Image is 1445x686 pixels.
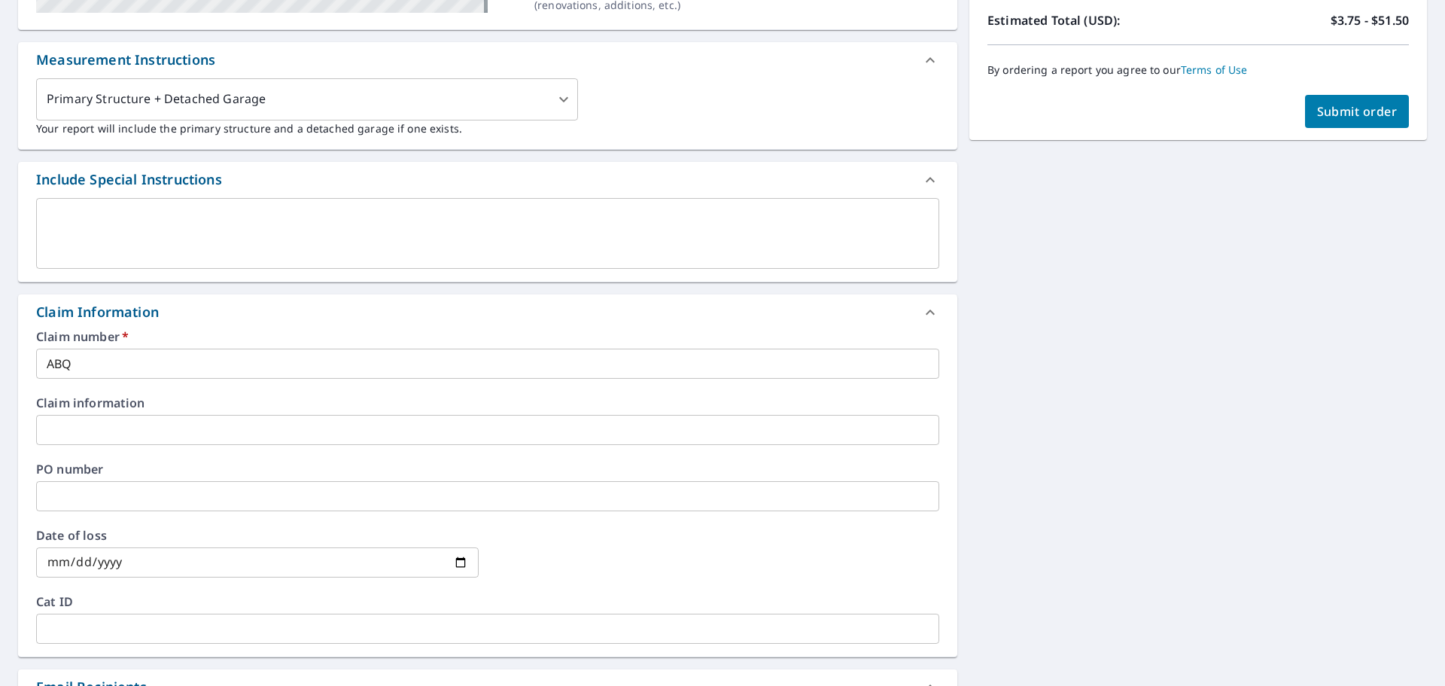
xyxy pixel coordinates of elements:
label: Date of loss [36,529,479,541]
p: Your report will include the primary structure and a detached garage if one exists. [36,120,939,136]
p: $3.75 - $51.50 [1331,11,1409,29]
label: Claim information [36,397,939,409]
label: PO number [36,463,939,475]
div: Measurement Instructions [18,42,957,78]
div: Claim Information [36,302,159,322]
div: Primary Structure + Detached Garage [36,78,578,120]
span: Submit order [1317,103,1398,120]
div: Claim Information [18,294,957,331]
p: By ordering a report you agree to our [987,63,1409,77]
p: Estimated Total (USD): [987,11,1198,29]
a: Terms of Use [1181,63,1248,77]
button: Submit order [1305,95,1410,128]
div: Include Special Instructions [18,162,957,198]
label: Cat ID [36,596,939,608]
div: Measurement Instructions [36,50,215,70]
div: Include Special Instructions [36,169,222,190]
label: Claim number [36,331,939,343]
